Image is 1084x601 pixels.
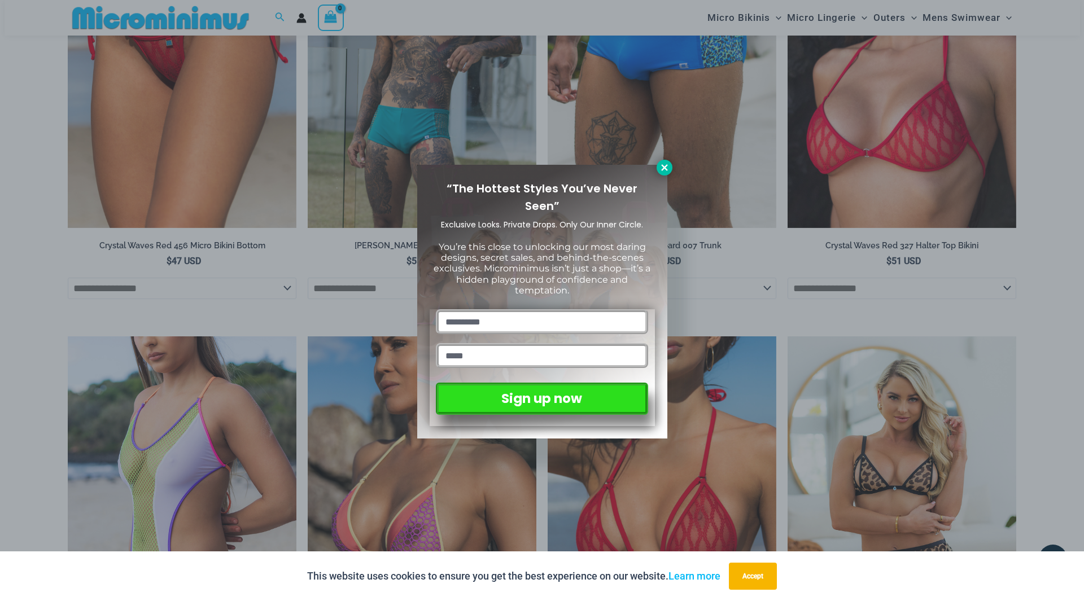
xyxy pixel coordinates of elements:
[657,160,672,176] button: Close
[441,219,643,230] span: Exclusive Looks. Private Drops. Only Our Inner Circle.
[668,570,720,582] a: Learn more
[447,181,637,214] span: “The Hottest Styles You’ve Never Seen”
[729,563,777,590] button: Accept
[307,568,720,585] p: This website uses cookies to ensure you get the best experience on our website.
[434,242,650,296] span: You’re this close to unlocking our most daring designs, secret sales, and behind-the-scenes exclu...
[436,383,648,415] button: Sign up now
